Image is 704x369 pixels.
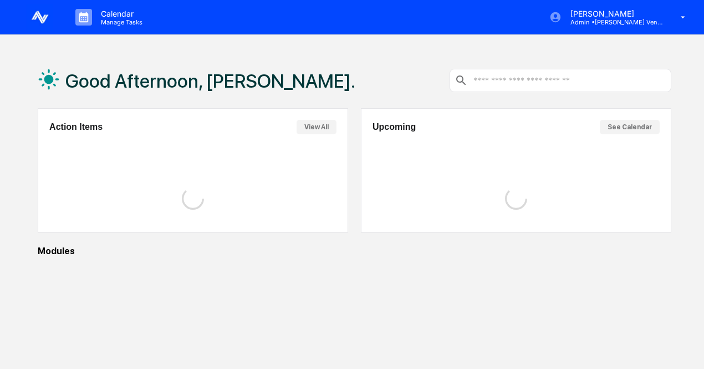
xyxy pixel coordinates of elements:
button: See Calendar [600,120,660,134]
h2: Action Items [49,122,103,132]
p: [PERSON_NAME] [562,9,665,18]
p: Manage Tasks [92,18,148,26]
h2: Upcoming [373,122,416,132]
p: Admin • [PERSON_NAME] Ventures [562,18,665,26]
h1: Good Afternoon, [PERSON_NAME]. [65,70,355,92]
p: Calendar [92,9,148,18]
div: Modules [38,246,671,256]
img: logo [27,4,53,31]
button: View All [297,120,336,134]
